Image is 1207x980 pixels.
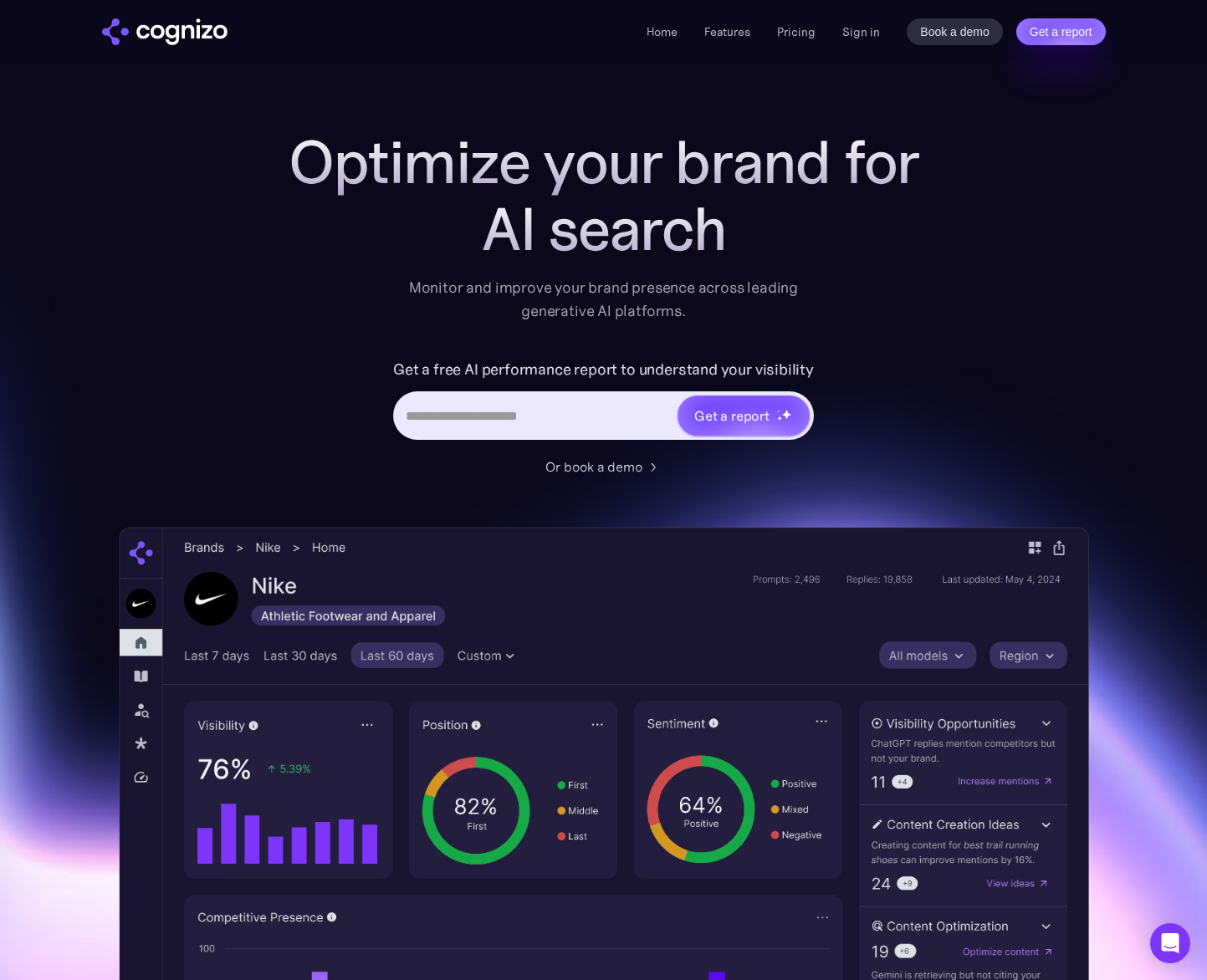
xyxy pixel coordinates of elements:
div: AI search [269,196,938,263]
label: Get a free AI performance report to understand your visibility [393,356,814,383]
a: Sign in [842,22,880,42]
img: star [777,416,783,421]
div: Or book a demo [545,457,642,477]
div: Get a report [694,406,770,426]
a: home [102,18,228,45]
h1: Optimize your brand for [269,129,938,196]
img: star [777,410,780,412]
a: Home [647,24,678,39]
div: Open Intercom Messenger [1150,923,1190,963]
a: Book a demo [907,18,1003,45]
img: star [781,409,792,420]
a: Get a report [1016,18,1106,45]
a: Or book a demo [545,457,662,477]
img: cognizo logo [102,18,228,45]
a: Get a reportstarstarstar [676,394,811,437]
a: Pricing [777,24,816,39]
div: Monitor and improve your brand presence across leading generative AI platforms. [398,276,810,323]
form: Hero URL Input Form [393,356,814,448]
a: Features [704,24,750,39]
